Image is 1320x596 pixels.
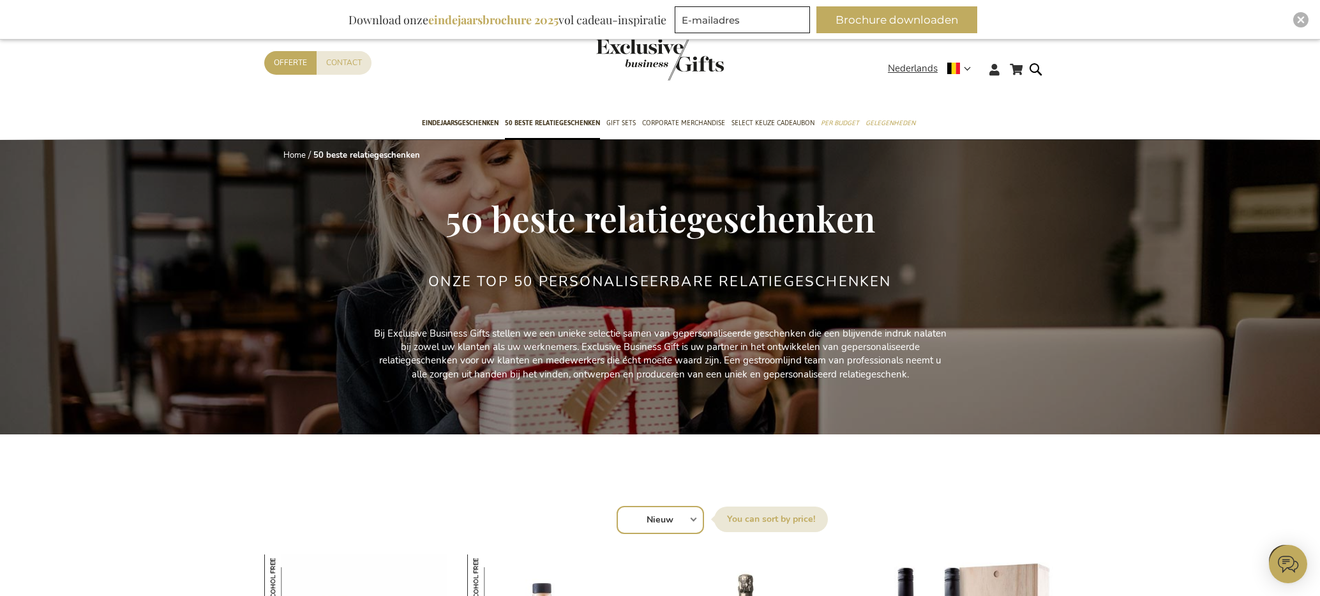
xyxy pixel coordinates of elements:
h2: Onze TOP 50 Personaliseerbare Relatiegeschenken [428,274,891,289]
form: marketing offers and promotions [675,6,814,37]
span: Corporate Merchandise [642,116,725,130]
p: Bij Exclusive Business Gifts stellen we een unieke selectie samen van gepersonaliseerde geschenke... [373,327,947,382]
a: Offerte [264,51,317,75]
a: Home [283,149,306,161]
img: Exclusive Business gifts logo [596,38,724,80]
span: Select Keuze Cadeaubon [731,116,814,130]
strong: 50 beste relatiegeschenken [313,149,420,161]
span: Gelegenheden [866,116,915,130]
a: store logo [596,38,660,80]
label: Sorteer op [714,507,828,532]
span: Nederlands [888,61,938,76]
div: Download onze vol cadeau-inspiratie [343,6,672,33]
button: Brochure downloaden [816,6,977,33]
div: Close [1293,12,1309,27]
span: Gift Sets [606,116,636,130]
span: Eindejaarsgeschenken [422,116,499,130]
div: Nederlands [888,61,979,76]
iframe: belco-activator-frame [1269,545,1307,583]
span: 50 beste relatiegeschenken [446,194,875,241]
b: eindejaarsbrochure 2025 [428,12,559,27]
span: Per Budget [821,116,859,130]
a: Contact [317,51,371,75]
input: E-mailadres [675,6,810,33]
span: 50 beste relatiegeschenken [505,116,600,130]
img: Close [1297,16,1305,24]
